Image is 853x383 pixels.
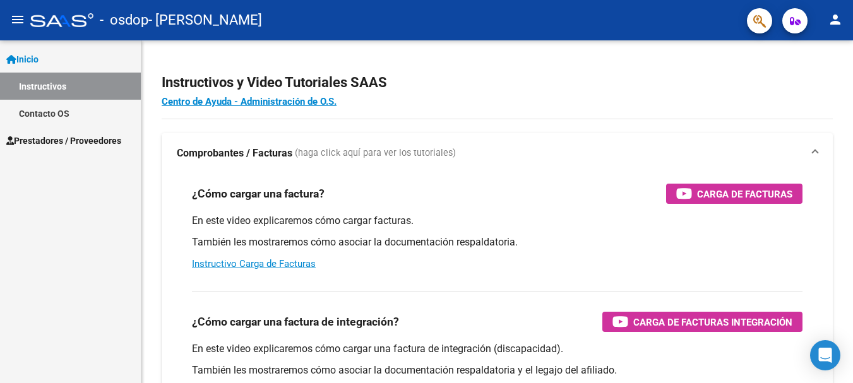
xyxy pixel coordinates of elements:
span: Carga de Facturas [697,186,792,202]
span: (haga click aquí para ver los tutoriales) [295,146,456,160]
button: Carga de Facturas [666,184,802,204]
strong: Comprobantes / Facturas [177,146,292,160]
p: También les mostraremos cómo asociar la documentación respaldatoria. [192,235,802,249]
h2: Instructivos y Video Tutoriales SAAS [162,71,833,95]
a: Centro de Ayuda - Administración de O.S. [162,96,337,107]
p: También les mostraremos cómo asociar la documentación respaldatoria y el legajo del afiliado. [192,363,802,377]
p: En este video explicaremos cómo cargar facturas. [192,214,802,228]
h3: ¿Cómo cargar una factura? [192,185,325,203]
span: Prestadores / Proveedores [6,134,121,148]
h3: ¿Cómo cargar una factura de integración? [192,313,399,331]
mat-icon: menu [10,12,25,27]
button: Carga de Facturas Integración [602,312,802,332]
mat-expansion-panel-header: Comprobantes / Facturas (haga click aquí para ver los tutoriales) [162,133,833,174]
span: Inicio [6,52,39,66]
div: Open Intercom Messenger [810,340,840,370]
p: En este video explicaremos cómo cargar una factura de integración (discapacidad). [192,342,802,356]
span: - osdop [100,6,148,34]
a: Instructivo Carga de Facturas [192,258,316,269]
span: Carga de Facturas Integración [633,314,792,330]
mat-icon: person [828,12,843,27]
span: - [PERSON_NAME] [148,6,262,34]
